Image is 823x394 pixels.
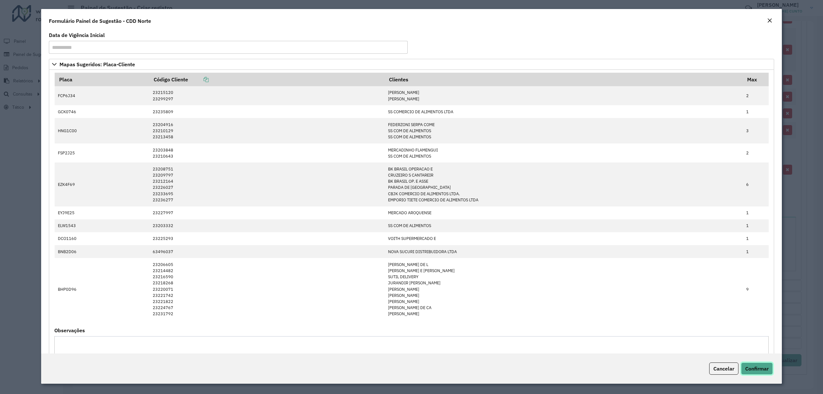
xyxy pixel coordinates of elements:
[384,162,743,206] td: BK BRASIL OPERACAO E CRUZEIRO S CANTAREIR BK BRASIL OP. E ASSE PARADA DE [GEOGRAPHIC_DATA] CBJK C...
[743,232,769,245] td: 1
[49,59,774,70] a: Mapas Sugeridos: Placa-Cliente
[709,362,738,375] button: Cancelar
[743,206,769,219] td: 1
[55,143,149,162] td: FSP2J25
[384,232,743,245] td: VOITH SUPERMERCADO E
[384,219,743,232] td: SS COM DE ALIMENTOS
[49,17,151,25] h4: Formulário Painel de Sugestão - CDD Norte
[149,245,385,258] td: 63496037
[55,258,149,320] td: BHP0D96
[745,365,769,372] span: Confirmar
[188,76,209,83] a: Copiar
[49,31,105,39] label: Data de Vigência Inicial
[384,86,743,105] td: [PERSON_NAME] [PERSON_NAME]
[149,219,385,232] td: 23203332
[765,17,774,25] button: Close
[384,143,743,162] td: MERCADINHO FLAMENGUI SS COM DE ALIMENTOS
[384,118,743,143] td: FEDERZONI SERPA COME SS COM DE ALIMENTOS SS COM DE ALIMENTOS
[743,219,769,232] td: 1
[149,232,385,245] td: 23225293
[741,362,773,375] button: Confirmar
[149,206,385,219] td: 23227997
[54,326,85,334] label: Observações
[55,73,149,86] th: Placa
[743,86,769,105] td: 2
[55,232,149,245] td: DCO1160
[149,162,385,206] td: 23208751 23209797 23212164 23226027 23233695 23236277
[743,105,769,118] td: 1
[55,86,149,105] td: FCP6J34
[384,245,743,258] td: NOVA SUCURI DISTRIBUIDORA LTDA
[55,162,149,206] td: EZK4F69
[384,105,743,118] td: SS COMERCIO DE ALIMENTOS LTDA
[743,143,769,162] td: 2
[149,143,385,162] td: 23203848 23210643
[743,258,769,320] td: 9
[743,162,769,206] td: 6
[767,18,772,23] em: Fechar
[55,245,149,258] td: BNB2D06
[55,219,149,232] td: ELW1543
[55,105,149,118] td: GCK0746
[384,258,743,320] td: [PERSON_NAME] DE L [PERSON_NAME] E [PERSON_NAME] SUTIL DELIVERY JURANDIR [PERSON_NAME] [PERSON_NA...
[149,258,385,320] td: 23206605 23214482 23216590 23218268 23220071 23221742 23221822 23224767 23231792
[384,73,743,86] th: Clientes
[55,118,149,143] td: HNG1C00
[713,365,734,372] span: Cancelar
[384,206,743,219] td: MERCADO AROQUENSE
[743,73,769,86] th: Max
[55,206,149,219] td: EYJ9E25
[743,245,769,258] td: 1
[59,62,135,67] span: Mapas Sugeridos: Placa-Cliente
[149,86,385,105] td: 23215120 23299297
[149,118,385,143] td: 23204916 23210129 23213458
[149,105,385,118] td: 23235809
[149,73,385,86] th: Código Cliente
[743,118,769,143] td: 3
